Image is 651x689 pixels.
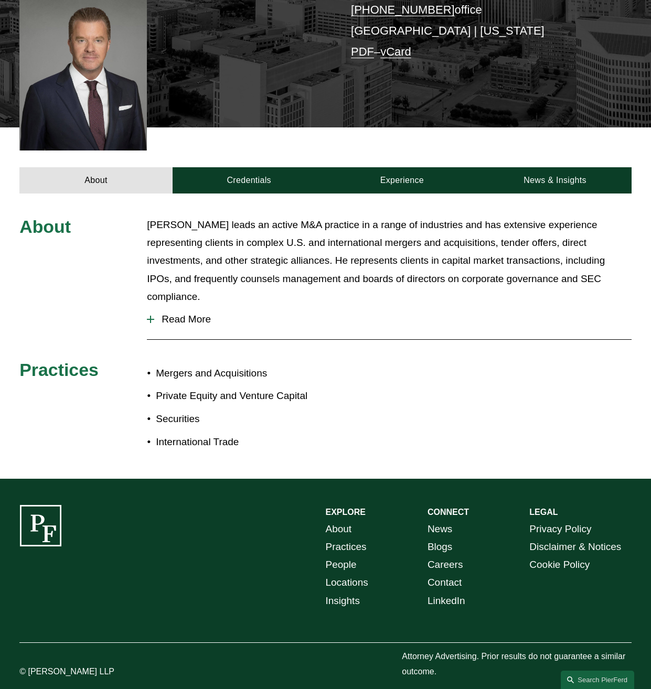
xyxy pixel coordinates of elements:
[326,167,479,193] a: Experience
[173,167,326,193] a: Credentials
[326,520,352,538] a: About
[156,433,325,451] p: International Trade
[351,45,374,58] a: PDF
[478,167,632,193] a: News & Insights
[154,314,632,325] span: Read More
[19,360,99,380] span: Practices
[326,574,368,591] a: Locations
[19,167,173,193] a: About
[428,556,463,574] a: Careers
[529,538,621,556] a: Disclaimer & Notices
[156,410,325,428] p: Securities
[428,574,462,591] a: Contact
[529,520,591,538] a: Privacy Policy
[428,538,452,556] a: Blogs
[19,664,147,680] p: © [PERSON_NAME] LLP
[156,364,325,382] p: Mergers and Acquisitions
[147,306,632,333] button: Read More
[351,3,454,16] a: [PHONE_NUMBER]
[428,520,452,538] a: News
[326,556,357,574] a: People
[529,508,558,516] strong: LEGAL
[380,45,411,58] a: vCard
[147,216,632,306] p: [PERSON_NAME] leads an active M&A practice in a range of industries and has extensive experience ...
[156,387,325,405] p: Private Equity and Venture Capital
[428,508,469,516] strong: CONNECT
[326,538,367,556] a: Practices
[326,592,360,610] a: Insights
[529,556,590,574] a: Cookie Policy
[19,217,71,236] span: About
[428,592,465,610] a: LinkedIn
[561,671,634,689] a: Search this site
[326,508,366,516] strong: EXPLORE
[402,649,631,680] p: Attorney Advertising. Prior results do not guarantee a similar outcome.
